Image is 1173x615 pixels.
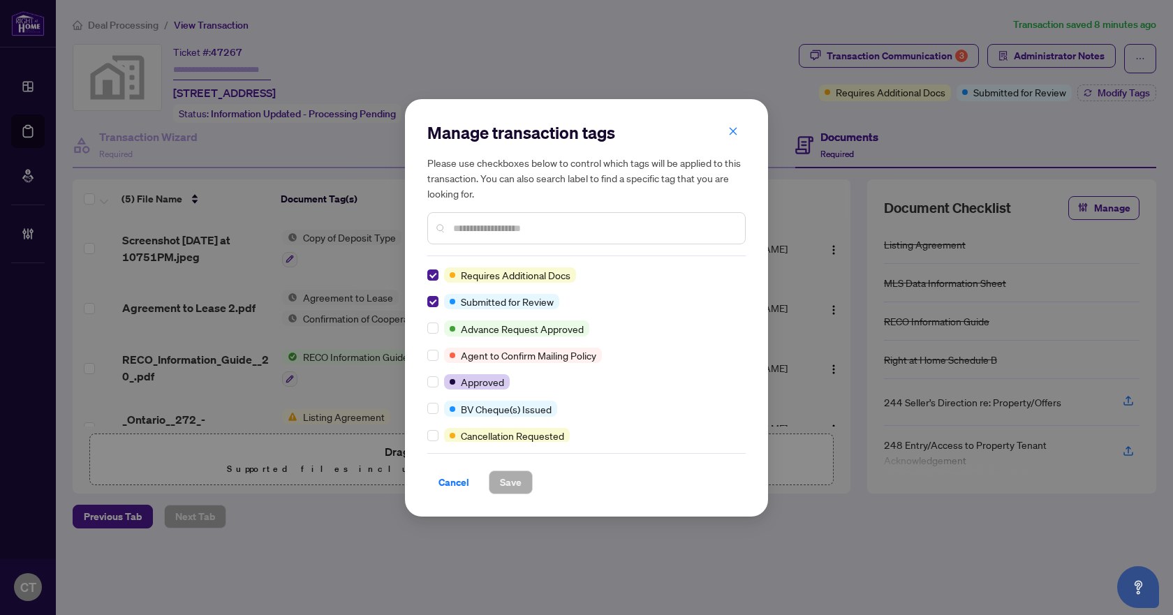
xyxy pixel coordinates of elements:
[427,155,746,201] h5: Please use checkboxes below to control which tags will be applied to this transaction. You can al...
[461,428,564,443] span: Cancellation Requested
[427,121,746,144] h2: Manage transaction tags
[461,348,596,363] span: Agent to Confirm Mailing Policy
[728,126,738,136] span: close
[427,470,480,494] button: Cancel
[1117,566,1159,608] button: Open asap
[461,374,504,390] span: Approved
[489,470,533,494] button: Save
[438,471,469,494] span: Cancel
[461,401,552,417] span: BV Cheque(s) Issued
[461,321,584,336] span: Advance Request Approved
[461,267,570,283] span: Requires Additional Docs
[461,294,554,309] span: Submitted for Review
